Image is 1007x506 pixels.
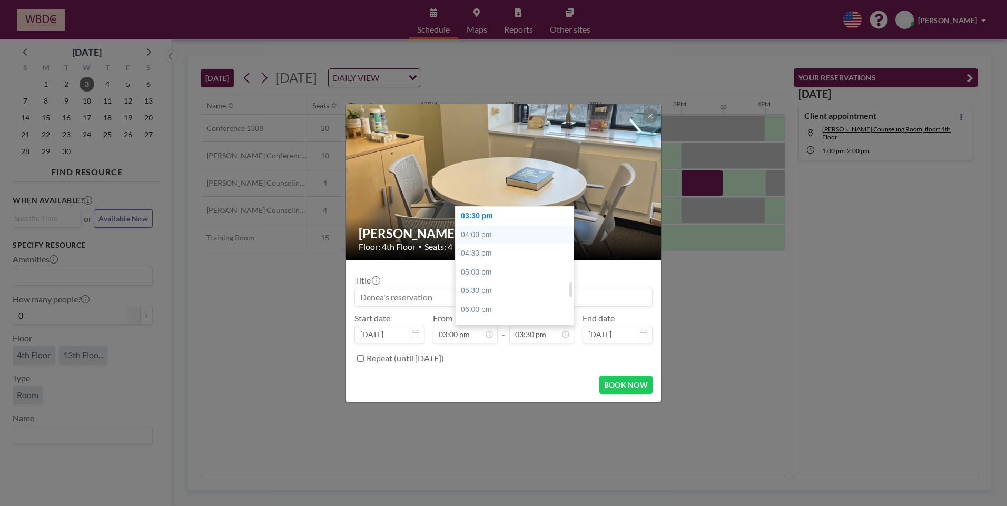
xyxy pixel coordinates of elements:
[418,242,422,250] span: •
[433,313,452,323] label: From
[354,313,390,323] label: Start date
[355,288,652,306] input: Denea's reservation
[456,263,579,282] div: 05:00 pm
[367,353,444,363] label: Repeat (until [DATE])
[456,244,579,263] div: 04:30 pm
[359,241,416,252] span: Floor: 4th Floor
[424,241,452,252] span: Seats: 4
[502,317,505,340] span: -
[456,319,579,338] div: 06:30 pm
[359,226,649,241] h2: [PERSON_NAME] Counseling Room
[354,275,379,286] label: Title
[456,281,579,300] div: 05:30 pm
[456,300,579,319] div: 06:00 pm
[456,207,579,226] div: 03:30 pm
[599,376,653,394] button: BOOK NOW
[456,226,579,245] div: 04:00 pm
[583,313,615,323] label: End date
